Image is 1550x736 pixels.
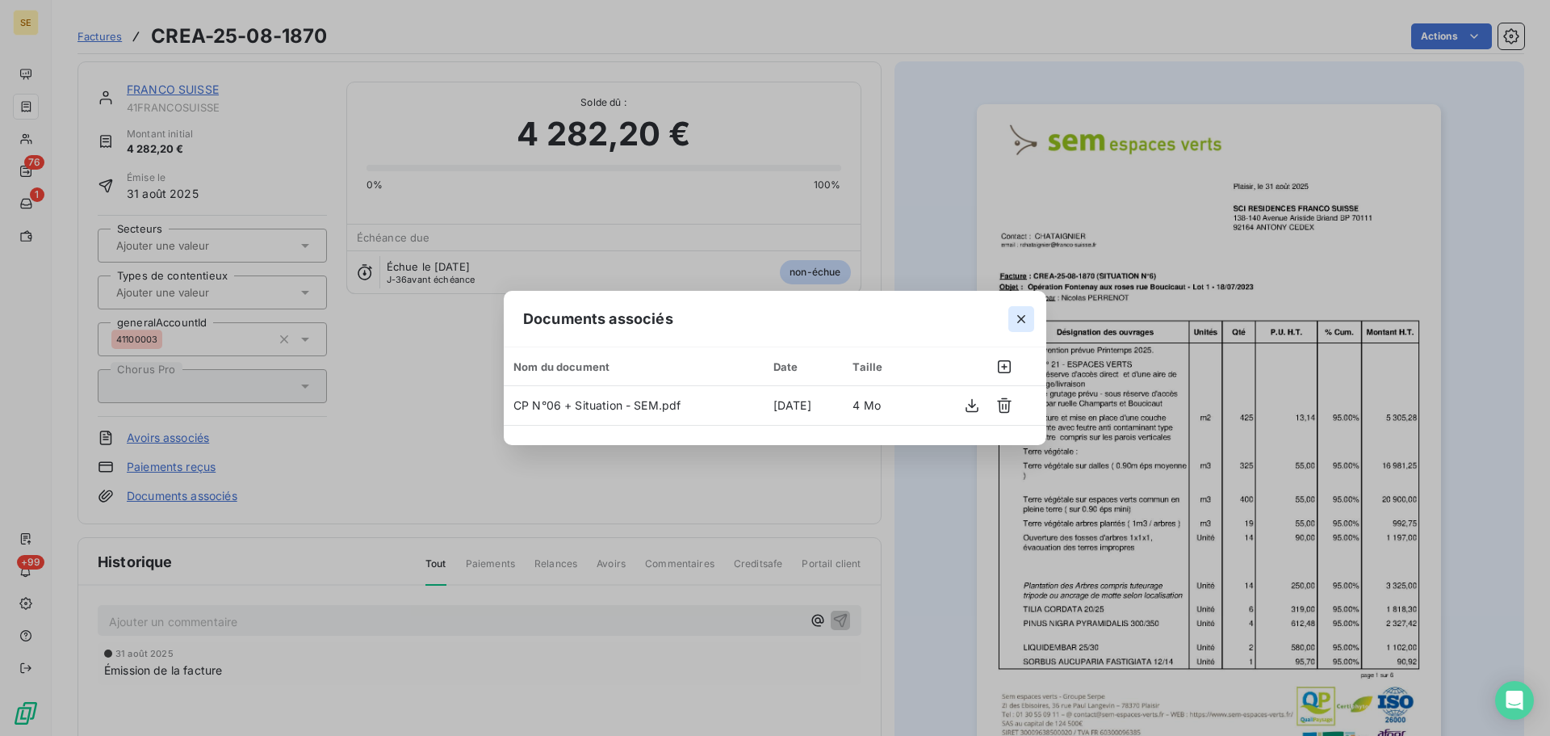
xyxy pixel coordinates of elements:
div: Open Intercom Messenger [1495,681,1534,720]
span: 4 Mo [852,398,881,412]
span: CP N°06 + Situation - SEM.pdf [513,398,681,412]
span: [DATE] [773,398,811,412]
div: Date [773,360,834,373]
div: Taille [852,360,902,373]
div: Nom du document [513,360,754,373]
span: Documents associés [523,308,673,330]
